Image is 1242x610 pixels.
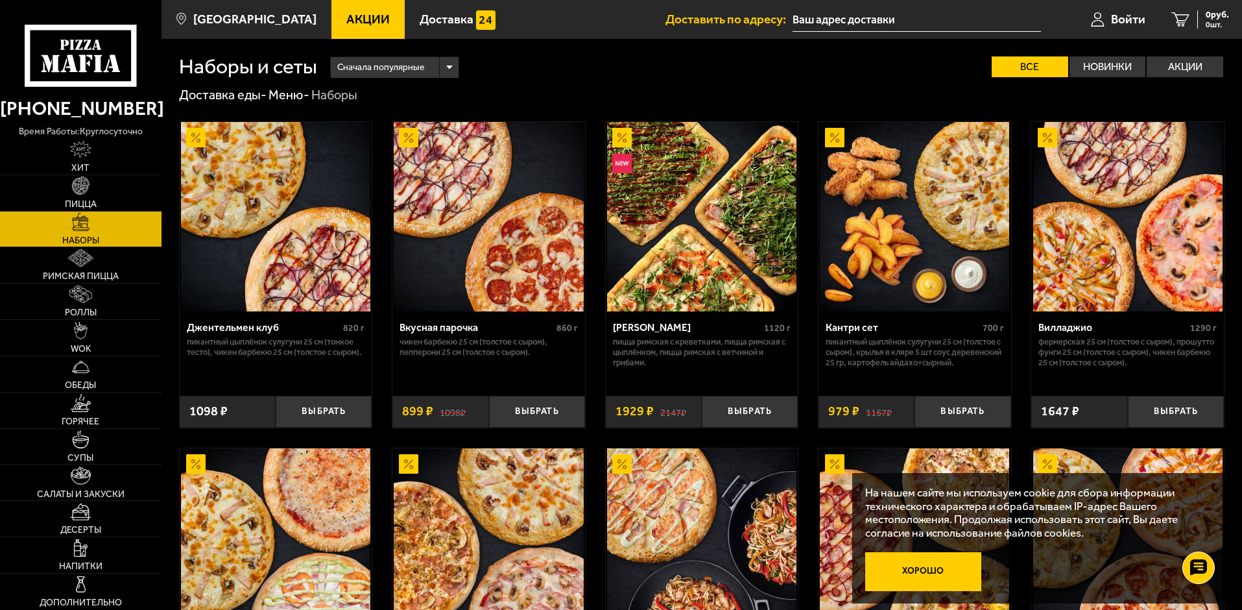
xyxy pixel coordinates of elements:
[394,122,583,311] img: Вкусная парочка
[60,526,101,535] span: Десерты
[865,552,982,591] button: Хорошо
[193,13,316,25] span: [GEOGRAPHIC_DATA]
[612,154,632,173] img: Новинка
[825,454,844,474] img: Акционный
[489,396,585,428] button: Выбрать
[606,122,798,311] a: АкционныйНовинкаМама Миа
[343,323,364,334] span: 820 г
[1069,56,1146,77] label: Новинки
[1038,128,1057,147] img: Акционный
[556,323,578,334] span: 860 г
[826,337,1004,368] p: Пикантный цыплёнок сулугуни 25 см (толстое с сыром), крылья в кляре 5 шт соус деревенский 25 гр, ...
[764,323,791,334] span: 1120 г
[1033,122,1223,311] img: Вилладжио
[992,56,1068,77] label: Все
[866,405,892,418] s: 1167 ₽
[818,122,1011,311] a: АкционныйКантри сет
[660,405,686,418] s: 2147 ₽
[828,405,859,418] span: 979 ₽
[181,122,370,311] img: Джентельмен клуб
[187,321,340,334] div: Джентельмен клуб
[793,8,1041,32] input: Ваш адрес доставки
[337,55,424,80] span: Сначала популярные
[189,405,228,418] span: 1098 ₽
[65,381,96,390] span: Обеды
[1038,337,1217,368] p: Фермерская 25 см (толстое с сыром), Прошутто Фунги 25 см (толстое с сыром), Чикен Барбекю 25 см (...
[71,164,90,173] span: Хит
[476,10,496,30] img: 15daf4d41897b9f0e9f617042186c801.svg
[702,396,798,428] button: Выбрать
[62,236,99,245] span: Наборы
[392,122,585,311] a: АкционныйВкусная парочка
[440,405,466,418] s: 1098 ₽
[186,128,206,147] img: Акционный
[179,87,267,103] a: Доставка еды-
[65,200,97,209] span: Пицца
[186,454,206,474] img: Акционный
[276,396,372,428] button: Выбрать
[399,454,418,474] img: Акционный
[615,405,654,418] span: 1929 ₽
[37,490,125,499] span: Салаты и закуски
[612,128,632,147] img: Акционный
[1111,13,1145,25] span: Войти
[65,308,97,317] span: Роллы
[179,56,317,77] h1: Наборы и сеты
[269,87,309,103] a: Меню-
[1206,21,1229,29] span: 0 шт.
[914,396,1010,428] button: Выбрать
[187,337,365,358] p: Пикантный цыплёнок сулугуни 25 см (тонкое тесто), Чикен Барбекю 25 см (толстое с сыром).
[400,337,578,358] p: Чикен Барбекю 25 см (толстое с сыром), Пепперони 25 см (толстое с сыром).
[1031,122,1224,311] a: АкционныйВилладжио
[613,321,761,334] div: [PERSON_NAME]
[67,454,93,463] span: Супы
[607,122,796,311] img: Мама Миа
[865,486,1204,540] p: На нашем сайте мы используем cookie для сбора информации технического характера и обрабатываем IP...
[311,87,357,104] div: Наборы
[820,122,1009,311] img: Кантри сет
[402,405,433,418] span: 899 ₽
[420,13,473,25] span: Доставка
[1147,56,1223,77] label: Акции
[983,323,1004,334] span: 700 г
[825,128,844,147] img: Акционный
[399,128,418,147] img: Акционный
[612,454,632,474] img: Акционный
[180,122,372,311] a: АкционныйДжентельмен клуб
[1038,454,1057,474] img: Акционный
[346,13,390,25] span: Акции
[613,337,791,368] p: Пицца Римская с креветками, Пицца Римская с цыплёнком, Пицца Римская с ветчиной и грибами.
[1190,323,1217,334] span: 1290 г
[40,598,122,607] span: Дополнительно
[1128,396,1224,428] button: Выбрать
[665,13,793,25] span: Доставить по адресу:
[62,417,99,426] span: Горячее
[826,321,979,334] div: Кантри сет
[43,272,119,281] span: Римская пицца
[1038,321,1187,334] div: Вилладжио
[59,562,102,571] span: Напитки
[400,321,553,334] div: Вкусная парочка
[71,345,91,354] span: WOK
[1041,405,1079,418] span: 1647 ₽
[1206,10,1229,19] span: 0 руб.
